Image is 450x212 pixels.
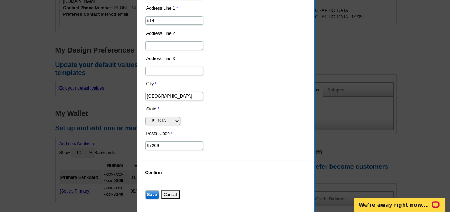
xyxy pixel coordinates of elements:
[146,130,211,137] label: Postal Code
[145,170,163,176] legend: Confirm
[145,190,159,199] input: Save
[146,55,211,62] label: Address Line 3
[146,81,211,87] label: City
[161,190,180,199] button: Cancel
[349,189,450,212] iframe: LiveChat chat widget
[146,106,211,112] label: State
[146,5,211,12] label: Address Line 1
[146,30,211,37] label: Address Line 2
